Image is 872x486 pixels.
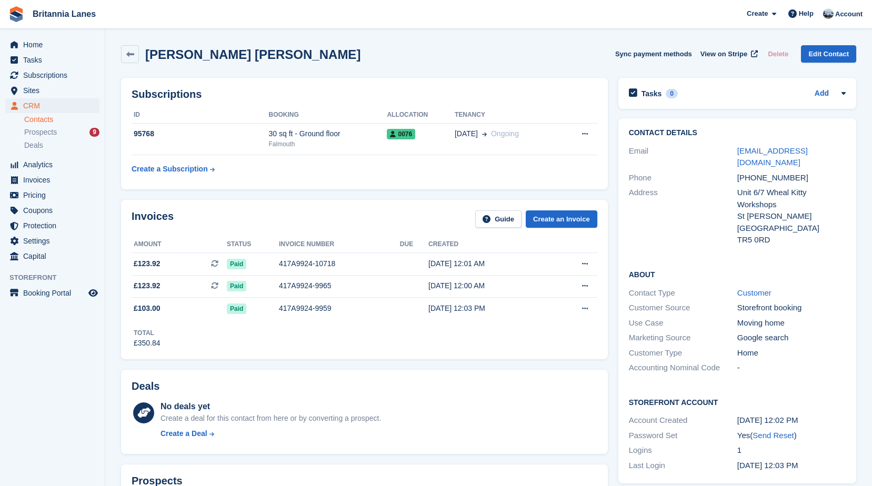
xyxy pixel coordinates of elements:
div: Accounting Nominal Code [629,362,737,374]
div: Home [737,347,846,359]
div: [DATE] 12:00 AM [428,280,550,291]
span: Tasks [23,53,86,67]
a: Create an Invoice [526,210,597,228]
div: Password Set [629,430,737,442]
span: Prospects [24,127,57,137]
a: Britannia Lanes [28,5,100,23]
th: Invoice number [279,236,400,253]
h2: Tasks [642,89,662,98]
img: stora-icon-8386f47178a22dfd0bd8f6a31ec36ba5ce8667c1dd55bd0f319d3a0aa187defe.svg [8,6,24,22]
div: [GEOGRAPHIC_DATA] [737,222,846,235]
button: Sync payment methods [615,45,692,63]
div: TR5 0RD [737,234,846,246]
span: Storefront [9,272,105,283]
span: Paid [227,303,246,314]
span: Ongoing [491,129,519,138]
th: Tenancy [455,107,561,124]
div: [DATE] 12:02 PM [737,414,846,427]
h2: Storefront Account [629,397,846,407]
div: Contact Type [629,287,737,299]
span: Home [23,37,86,52]
div: Storefront booking [737,302,846,314]
a: Guide [475,210,522,228]
div: 417A9924-9965 [279,280,400,291]
div: Unit 6/7 Wheal Kitty Workshops [737,187,846,210]
span: Paid [227,259,246,269]
th: Booking [269,107,387,124]
div: Logins [629,444,737,457]
div: Total [134,328,161,338]
a: Create a Deal [161,428,381,439]
a: menu [5,188,99,202]
h2: [PERSON_NAME] [PERSON_NAME] [145,47,360,62]
a: Preview store [87,287,99,299]
div: 417A9924-9959 [279,303,400,314]
span: Create [747,8,768,19]
div: Customer Source [629,302,737,314]
div: Create a Deal [161,428,207,439]
a: menu [5,53,99,67]
a: Prospects 9 [24,127,99,138]
a: Create a Subscription [132,159,215,179]
span: Help [799,8,814,19]
span: Pricing [23,188,86,202]
a: menu [5,234,99,248]
a: menu [5,218,99,233]
time: 2025-07-17 11:03:36 UTC [737,461,798,470]
div: 1 [737,444,846,457]
span: Settings [23,234,86,248]
div: 417A9924-10718 [279,258,400,269]
a: menu [5,157,99,172]
a: [EMAIL_ADDRESS][DOMAIN_NAME] [737,146,808,167]
span: Coupons [23,203,86,218]
span: £123.92 [134,258,161,269]
div: Customer Type [629,347,737,359]
div: Marketing Source [629,332,737,344]
h2: Invoices [132,210,174,228]
span: Paid [227,281,246,291]
div: Phone [629,172,737,184]
div: Email [629,145,737,169]
span: £123.92 [134,280,161,291]
h2: Contact Details [629,129,846,137]
h2: Deals [132,380,159,392]
span: Sites [23,83,86,98]
div: Moving home [737,317,846,329]
span: Deals [24,140,43,150]
div: [PHONE_NUMBER] [737,172,846,184]
img: John Millership [823,8,834,19]
span: Analytics [23,157,86,172]
div: [DATE] 12:03 PM [428,303,550,314]
a: menu [5,249,99,264]
button: Delete [764,45,793,63]
span: CRM [23,98,86,113]
a: Edit Contact [801,45,856,63]
div: Last Login [629,460,737,472]
span: Protection [23,218,86,233]
div: £350.84 [134,338,161,349]
div: Google search [737,332,846,344]
a: menu [5,173,99,187]
div: - [737,362,846,374]
a: Customer [737,288,771,297]
a: Send Reset [753,431,794,440]
div: Create a deal for this contact from here or by converting a prospect. [161,413,381,424]
a: menu [5,286,99,300]
th: Due [400,236,428,253]
span: £103.00 [134,303,161,314]
th: ID [132,107,269,124]
a: menu [5,83,99,98]
div: Account Created [629,414,737,427]
a: Contacts [24,115,99,125]
h2: About [629,269,846,279]
h2: Subscriptions [132,88,597,100]
a: menu [5,37,99,52]
span: ( ) [750,431,796,440]
th: Status [227,236,279,253]
th: Amount [132,236,227,253]
div: 0 [666,89,678,98]
a: Deals [24,140,99,151]
div: 30 sq ft - Ground floor [269,128,387,139]
span: [DATE] [455,128,478,139]
a: Add [815,88,829,100]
